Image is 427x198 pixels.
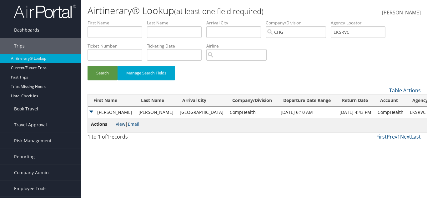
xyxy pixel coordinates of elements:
[135,94,177,107] th: Last Name: activate to sort column ascending
[147,43,206,49] label: Ticketing Date
[88,20,147,26] label: First Name
[331,20,390,26] label: Agency Locator
[88,94,135,107] th: First Name: activate to sort column ascending
[374,107,407,118] td: CompHealth
[177,107,227,118] td: [GEOGRAPHIC_DATA]
[14,4,76,19] img: airportal-logo.png
[128,121,139,127] a: Email
[278,94,336,107] th: Departure Date Range: activate to sort column ascending
[387,133,397,140] a: Prev
[135,107,177,118] td: [PERSON_NAME]
[14,22,39,38] span: Dashboards
[400,133,411,140] a: Next
[177,94,227,107] th: Arrival City: activate to sort column ascending
[227,107,278,118] td: CompHealth
[14,38,25,54] span: Trips
[88,133,164,144] div: 1 to 1 of records
[14,149,35,165] span: Reporting
[411,133,421,140] a: Last
[116,121,125,127] a: View
[14,101,38,117] span: Book Travel
[266,20,331,26] label: Company/Division
[91,121,114,128] span: Actions
[382,9,421,16] span: [PERSON_NAME]
[14,117,47,133] span: Travel Approval
[206,43,271,49] label: Airline
[376,133,387,140] a: First
[174,6,264,16] small: (at least one field required)
[118,66,175,80] button: Manage Search Fields
[206,20,266,26] label: Arrival City
[382,3,421,23] a: [PERSON_NAME]
[88,4,310,17] h1: Airtinerary® Lookup
[227,94,278,107] th: Company/Division
[107,133,109,140] span: 1
[389,87,421,94] a: Table Actions
[336,107,374,118] td: [DATE] 4:43 PM
[14,133,52,149] span: Risk Management
[147,20,206,26] label: Last Name
[374,94,407,107] th: Account: activate to sort column ascending
[14,165,49,180] span: Company Admin
[336,94,374,107] th: Return Date: activate to sort column ascending
[116,121,139,127] span: |
[88,107,135,118] td: [PERSON_NAME]
[88,43,147,49] label: Ticket Number
[88,66,118,80] button: Search
[14,181,47,196] span: Employee Tools
[278,107,336,118] td: [DATE] 6:10 AM
[397,133,400,140] a: 1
